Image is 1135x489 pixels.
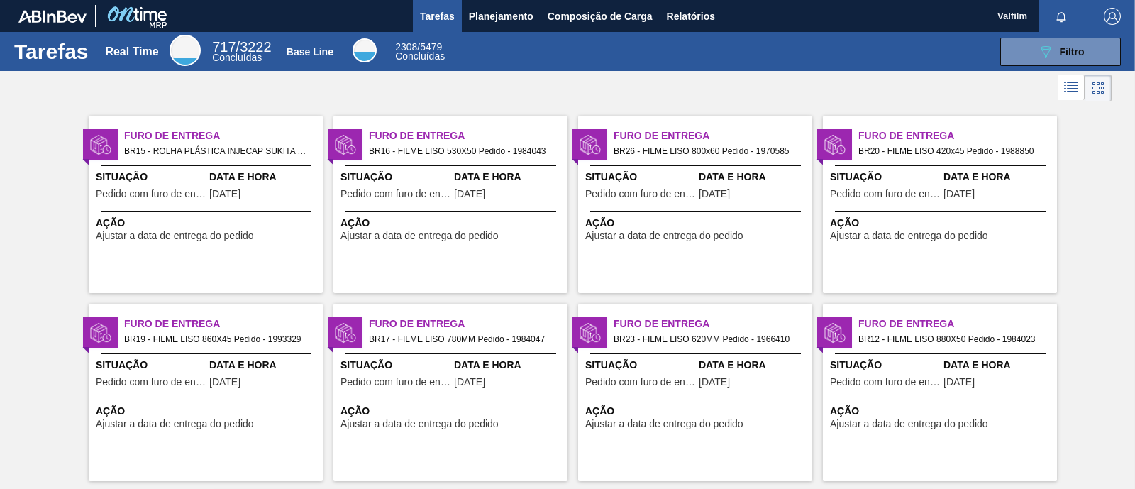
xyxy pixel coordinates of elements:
[585,231,743,241] span: Ajustar a data de entrega do pedido
[830,189,940,199] span: Pedido com furo de entrega
[420,8,455,25] span: Tarefas
[830,358,940,373] span: Situação
[170,35,201,66] div: Real Time
[96,189,206,199] span: Pedido com furo de entrega
[830,170,940,185] span: Situação
[824,134,846,155] img: status
[943,358,1053,373] span: Data e Hora
[943,189,975,199] span: 22/08/2025,
[585,216,809,231] span: Ação
[212,39,236,55] span: 717
[96,216,319,231] span: Ação
[209,377,240,388] span: 22/08/2025,
[614,317,812,331] span: Furo de Entrega
[858,128,1057,143] span: Furo de Entrega
[124,331,311,347] span: BR19 - FILME LISO 860X45 Pedido - 1993329
[96,170,206,185] span: Situação
[585,404,809,419] span: Ação
[209,170,319,185] span: Data e Hora
[340,189,450,199] span: Pedido com furo de entrega
[212,52,262,63] span: Concluídas
[699,189,730,199] span: 25/08/2025,
[1060,46,1085,57] span: Filtro
[340,404,564,419] span: Ação
[614,143,801,159] span: BR26 - FILME LISO 800x60 Pedido - 1970585
[369,128,567,143] span: Furo de Entrega
[585,189,695,199] span: Pedido com furo de entrega
[830,404,1053,419] span: Ação
[1058,75,1085,101] div: Visão em Lista
[585,170,695,185] span: Situação
[699,377,730,388] span: 25/08/2025,
[548,8,653,25] span: Composição de Carga
[395,43,445,61] div: Base Line
[340,419,499,429] span: Ajustar a data de entrega do pedido
[830,216,1053,231] span: Ação
[369,143,556,159] span: BR16 - FILME LISO 530X50 Pedido - 1984043
[943,170,1053,185] span: Data e Hora
[287,46,333,57] div: Base Line
[369,331,556,347] span: BR17 - FILME LISO 780MM Pedido - 1984047
[1085,75,1112,101] div: Visão em Cards
[699,170,809,185] span: Data e Hora
[830,377,940,388] span: Pedido com furo de entrega
[614,331,801,347] span: BR23 - FILME LISO 620MM Pedido - 1966410
[369,317,567,331] span: Furo de Entrega
[340,170,450,185] span: Situação
[209,358,319,373] span: Data e Hora
[212,39,271,55] span: / 3222
[395,50,445,62] span: Concluídas
[18,10,87,23] img: TNhmsLtSVTkK8tSr43FrP2fwEKptu5GPRR3wAAAABJRU5ErkJggg==
[943,377,975,388] span: 24/08/2025,
[96,404,319,419] span: Ação
[90,322,111,344] img: status
[353,38,377,62] div: Base Line
[124,143,311,159] span: BR15 - ROLHA PLÁSTICA INJECAP SUKITA SHORT Pedido - 1994848
[454,189,485,199] span: 22/08/2025,
[335,322,356,344] img: status
[454,377,485,388] span: 19/08/2025,
[96,358,206,373] span: Situação
[340,231,499,241] span: Ajustar a data de entrega do pedido
[614,128,812,143] span: Furo de Entrega
[212,41,271,62] div: Real Time
[699,358,809,373] span: Data e Hora
[454,170,564,185] span: Data e Hora
[454,358,564,373] span: Data e Hora
[1039,6,1084,26] button: Notificações
[96,377,206,388] span: Pedido com furo de entrega
[580,134,601,155] img: status
[580,322,601,344] img: status
[90,134,111,155] img: status
[124,317,323,331] span: Furo de Entrega
[667,8,715,25] span: Relatórios
[395,41,417,53] span: 2308
[858,317,1057,331] span: Furo de Entrega
[124,128,323,143] span: Furo de Entrega
[335,134,356,155] img: status
[830,419,988,429] span: Ajustar a data de entrega do pedido
[340,216,564,231] span: Ação
[1104,8,1121,25] img: Logout
[395,41,442,53] span: / 5479
[209,189,240,199] span: 25/08/2025,
[340,358,450,373] span: Situação
[858,331,1046,347] span: BR12 - FILME LISO 880X50 Pedido - 1984023
[585,419,743,429] span: Ajustar a data de entrega do pedido
[105,45,158,58] div: Real Time
[340,377,450,388] span: Pedido com furo de entrega
[96,231,254,241] span: Ajustar a data de entrega do pedido
[469,8,533,25] span: Planejamento
[824,322,846,344] img: status
[14,43,89,60] h1: Tarefas
[830,231,988,241] span: Ajustar a data de entrega do pedido
[585,377,695,388] span: Pedido com furo de entrega
[1000,38,1121,66] button: Filtro
[858,143,1046,159] span: BR20 - FILME LISO 420x45 Pedido - 1988850
[96,419,254,429] span: Ajustar a data de entrega do pedido
[585,358,695,373] span: Situação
